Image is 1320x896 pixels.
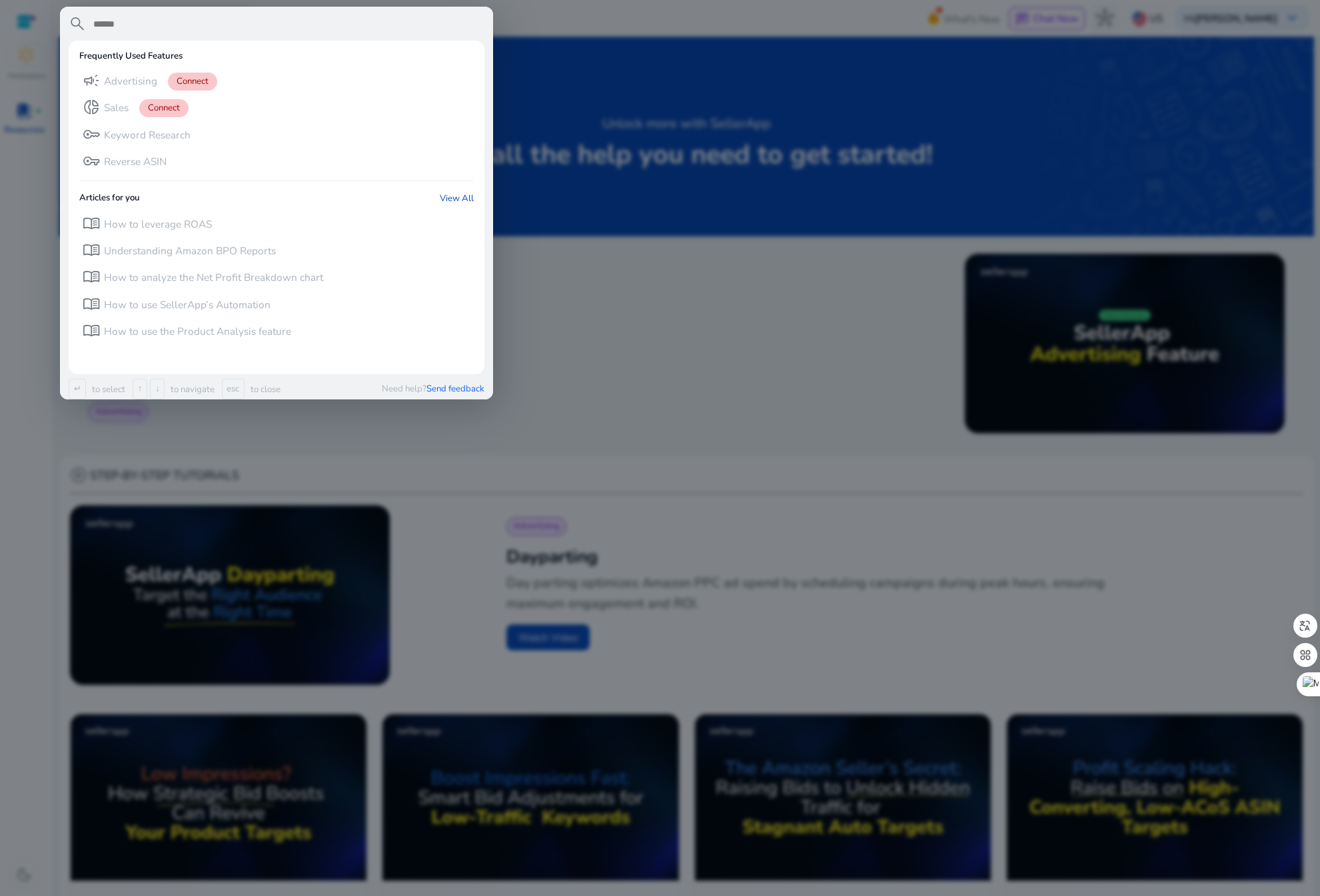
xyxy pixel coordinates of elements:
[104,217,212,232] p: How to leverage ROAS
[104,154,167,169] p: Reverse ASIN
[83,99,100,116] span: donut_small
[104,128,191,142] p: Keyword Research
[247,384,280,396] p: to close
[150,379,165,399] span: ↓
[222,379,245,399] span: esc
[83,268,100,286] span: menu_book
[104,270,323,285] p: How to analyze the Net Profit Breakdown chart
[69,379,86,399] span: ↵
[83,126,100,143] span: key
[79,193,140,205] h6: Articles for you
[104,298,271,312] p: How to use SellerApp’s Automation
[104,74,157,89] p: Advertising
[69,15,86,33] span: search
[79,51,183,62] h6: Frequently Used Features
[104,244,276,258] p: Understanding Amazon BPO Reports
[89,384,125,396] p: to select
[440,193,474,205] a: View All
[133,379,147,399] span: ↑
[382,383,484,395] p: Need help?
[104,324,291,339] p: How to use the Product Analysis feature
[83,72,100,89] span: campaign
[83,322,100,339] span: menu_book
[83,242,100,259] span: menu_book
[168,384,215,396] p: to navigate
[426,383,484,395] span: Send feedback
[83,215,100,232] span: menu_book
[83,296,100,313] span: menu_book
[104,101,129,115] p: Sales
[83,152,100,170] span: vpn_key
[139,99,189,117] span: Connect
[168,73,217,91] span: Connect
